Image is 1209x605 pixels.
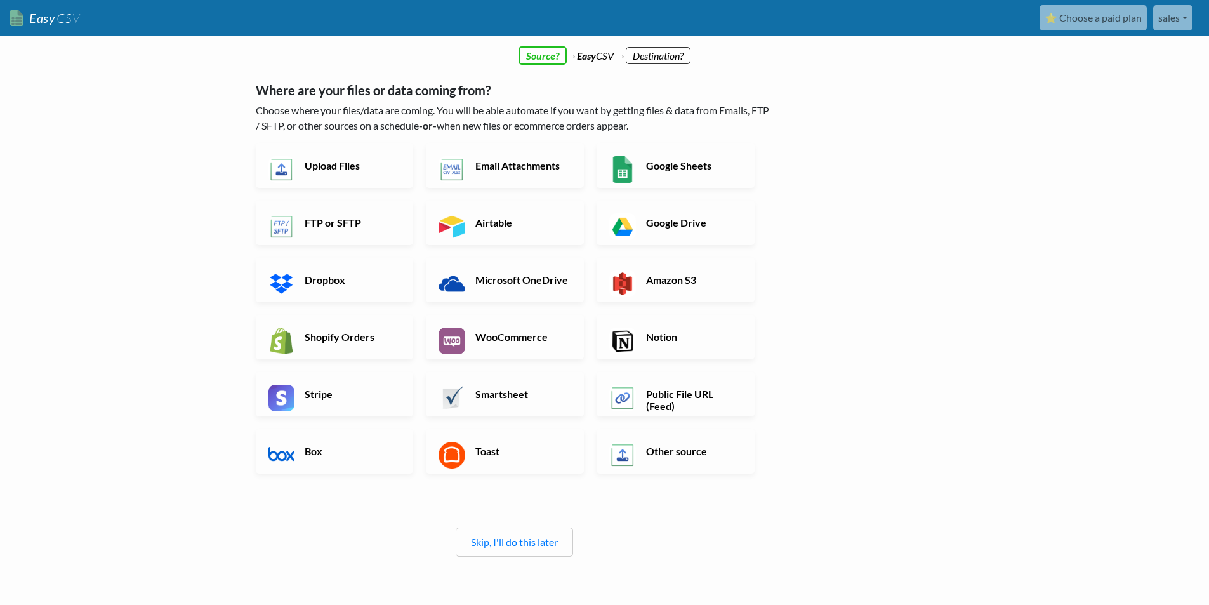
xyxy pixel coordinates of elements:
h6: Toast [472,445,572,457]
h6: Notion [643,331,743,343]
h6: Google Sheets [643,159,743,171]
img: Other Source App & API [609,442,636,469]
a: Toast [426,429,584,474]
p: Choose where your files/data are coming. You will be able automate if you want by getting files &... [256,103,773,133]
h6: Google Drive [643,216,743,229]
a: Dropbox [256,258,414,302]
h6: Public File URL (Feed) [643,388,743,412]
a: EasyCSV [10,5,80,31]
img: Toast App & API [439,442,465,469]
img: Microsoft OneDrive App & API [439,270,465,297]
h5: Where are your files or data coming from? [256,83,773,98]
img: Amazon S3 App & API [609,270,636,297]
a: Other source [597,429,755,474]
a: Airtable [426,201,584,245]
h6: Microsoft OneDrive [472,274,572,286]
h6: Other source [643,445,743,457]
img: FTP or SFTP App & API [268,213,295,240]
img: Dropbox App & API [268,270,295,297]
img: Smartsheet App & API [439,385,465,411]
a: Box [256,429,414,474]
div: → CSV → [243,36,967,63]
img: Public File URL App & API [609,385,636,411]
b: -or- [419,119,437,131]
h6: Upload Files [301,159,401,171]
img: Shopify App & API [268,328,295,354]
h6: FTP or SFTP [301,216,401,229]
a: Notion [597,315,755,359]
h6: Box [301,445,401,457]
img: WooCommerce App & API [439,328,465,354]
a: Skip, I'll do this later [471,536,558,548]
span: CSV [55,10,80,26]
img: Box App & API [268,442,295,469]
img: Notion App & API [609,328,636,354]
a: Upload Files [256,143,414,188]
img: Airtable App & API [439,213,465,240]
img: Google Drive App & API [609,213,636,240]
a: Google Drive [597,201,755,245]
h6: Dropbox [301,274,401,286]
a: Google Sheets [597,143,755,188]
a: Shopify Orders [256,315,414,359]
img: Upload Files App & API [268,156,295,183]
h6: Stripe [301,388,401,400]
a: Microsoft OneDrive [426,258,584,302]
h6: Shopify Orders [301,331,401,343]
a: Amazon S3 [597,258,755,302]
a: WooCommerce [426,315,584,359]
img: Stripe App & API [268,385,295,411]
a: sales [1153,5,1192,30]
a: Public File URL (Feed) [597,372,755,416]
h6: Airtable [472,216,572,229]
h6: Smartsheet [472,388,572,400]
img: Email New CSV or XLSX File App & API [439,156,465,183]
img: Google Sheets App & API [609,156,636,183]
h6: Amazon S3 [643,274,743,286]
h6: Email Attachments [472,159,572,171]
a: Email Attachments [426,143,584,188]
a: Stripe [256,372,414,416]
h6: WooCommerce [472,331,572,343]
a: Smartsheet [426,372,584,416]
a: FTP or SFTP [256,201,414,245]
a: ⭐ Choose a paid plan [1040,5,1147,30]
